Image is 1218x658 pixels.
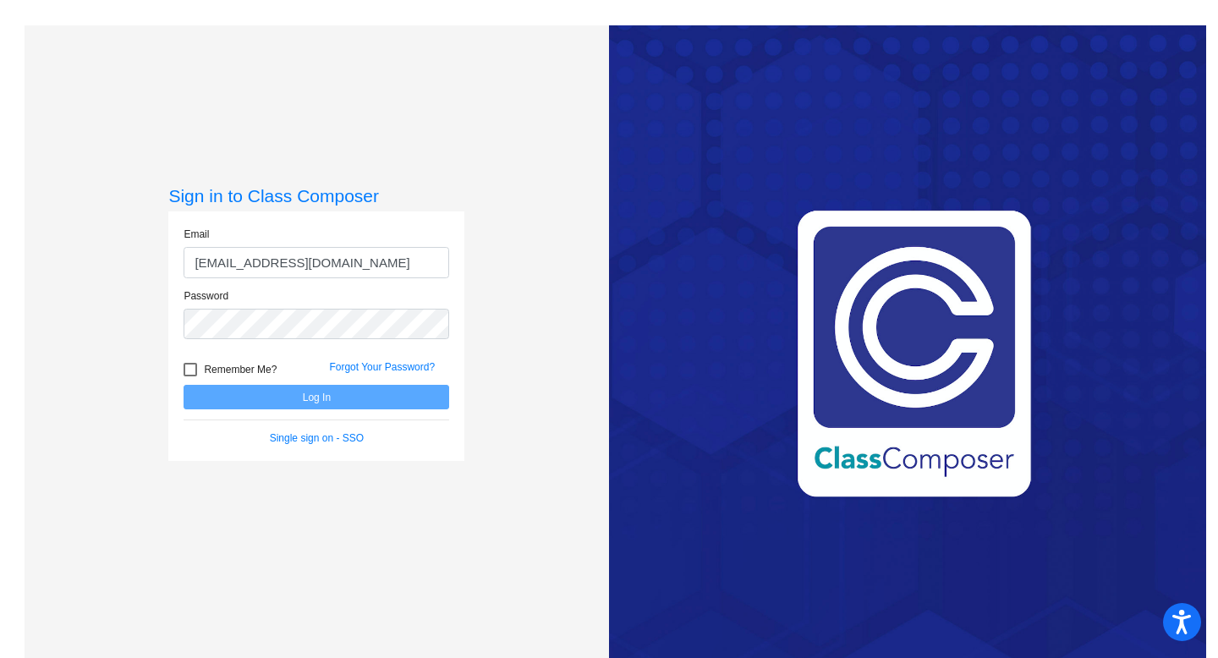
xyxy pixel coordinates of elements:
h3: Sign in to Class Composer [168,185,464,206]
span: Remember Me? [204,359,277,380]
button: Log In [184,385,449,409]
a: Single sign on - SSO [270,432,364,444]
label: Password [184,288,228,304]
label: Email [184,227,209,242]
a: Forgot Your Password? [329,361,435,373]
